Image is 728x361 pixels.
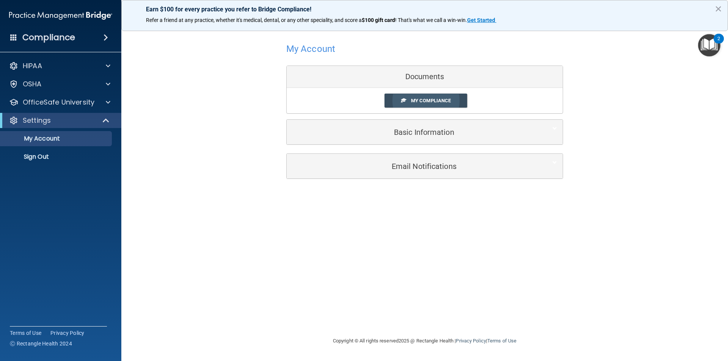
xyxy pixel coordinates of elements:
a: OSHA [9,80,110,89]
h4: My Account [286,44,335,54]
p: Settings [23,116,51,125]
span: ! That's what we call a win-win. [395,17,467,23]
a: Terms of Use [10,329,41,337]
div: 2 [717,39,720,48]
div: Copyright © All rights reserved 2025 @ Rectangle Health | | [286,329,563,353]
p: Sign Out [5,153,108,161]
a: HIPAA [9,61,110,70]
p: Earn $100 for every practice you refer to Bridge Compliance! [146,6,703,13]
h5: Basic Information [292,128,534,136]
a: Get Started [467,17,496,23]
a: Settings [9,116,110,125]
a: Email Notifications [292,158,557,175]
a: Basic Information [292,123,557,141]
strong: $100 gift card [362,17,395,23]
span: Ⓒ Rectangle Health 2024 [10,340,72,347]
h5: Email Notifications [292,162,534,170]
p: OSHA [23,80,42,89]
p: My Account [5,135,108,142]
button: Close [715,3,722,15]
h4: Compliance [22,32,75,43]
strong: Get Started [467,17,495,23]
a: Terms of Use [487,338,516,344]
a: Privacy Policy [456,338,486,344]
a: Privacy Policy [50,329,85,337]
img: PMB logo [9,8,112,23]
a: OfficeSafe University [9,98,110,107]
p: HIPAA [23,61,42,70]
p: OfficeSafe University [23,98,94,107]
span: Refer a friend at any practice, whether it's medical, dental, or any other speciality, and score a [146,17,362,23]
button: Open Resource Center, 2 new notifications [698,34,720,56]
span: My Compliance [411,98,451,103]
div: Documents [287,66,563,88]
